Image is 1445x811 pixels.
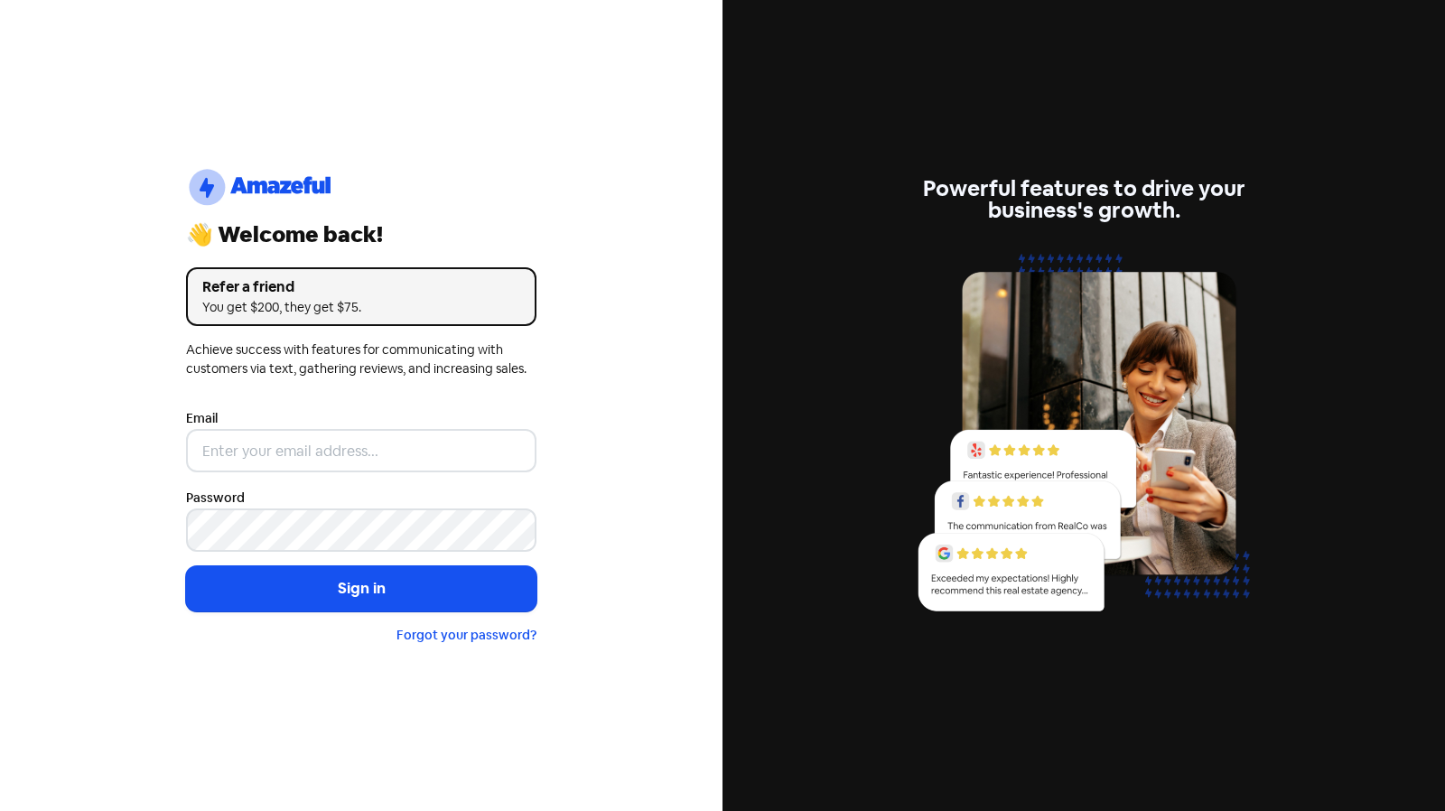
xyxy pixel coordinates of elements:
div: Powerful features to drive your business's growth. [909,178,1259,221]
img: reviews [909,243,1259,632]
div: You get $200, they get $75. [202,298,520,317]
button: Sign in [186,566,536,611]
a: Forgot your password? [396,627,536,643]
label: Email [186,409,218,428]
div: Refer a friend [202,276,520,298]
div: Achieve success with features for communicating with customers via text, gathering reviews, and i... [186,340,536,378]
input: Enter your email address... [186,429,536,472]
label: Password [186,489,245,508]
div: 👋 Welcome back! [186,224,536,246]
